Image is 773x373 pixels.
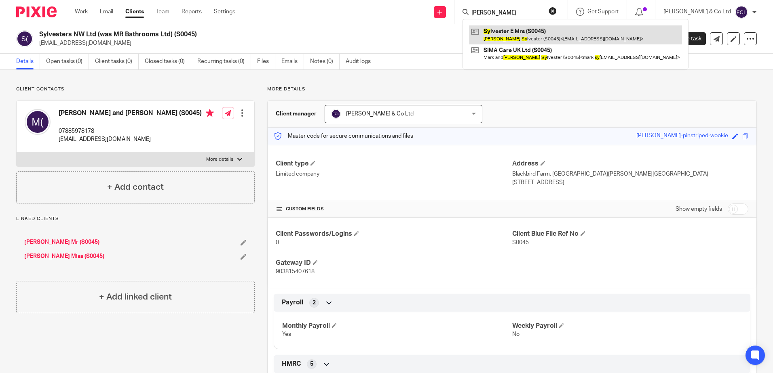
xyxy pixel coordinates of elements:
[206,156,233,163] p: More details
[39,39,647,47] p: [EMAIL_ADDRESS][DOMAIN_NAME]
[25,109,51,135] img: svg%3E
[636,132,728,141] div: [PERSON_NAME]-pinstriped-wookie
[471,10,543,17] input: Search
[39,30,525,39] h2: Sylvesters NW Ltd (was MR Bathrooms Ltd) (S0045)
[95,54,139,69] a: Client tasks (0)
[512,230,748,238] h4: Client Blue File Ref No
[46,54,89,69] a: Open tasks (0)
[735,6,748,19] img: svg%3E
[310,54,340,69] a: Notes (0)
[16,54,40,69] a: Details
[331,109,341,119] img: svg%3E
[59,135,214,143] p: [EMAIL_ADDRESS][DOMAIN_NAME]
[59,109,214,119] h4: [PERSON_NAME] and [PERSON_NAME] (S0045)
[59,127,214,135] p: 07885978178
[512,240,529,245] span: S0045
[24,238,99,246] a: [PERSON_NAME] Mr (S0045)
[276,170,512,178] p: Limited company
[16,86,255,92] p: Client contacts
[214,8,235,16] a: Settings
[346,111,414,117] span: [PERSON_NAME] & Co Ltd
[346,54,377,69] a: Audit logs
[16,216,255,222] p: Linked clients
[267,86,757,92] p: More details
[75,8,88,16] a: Work
[282,298,303,307] span: Payroll
[257,54,275,69] a: Files
[182,8,202,16] a: Reports
[310,360,313,368] span: 5
[276,110,317,118] h3: Client manager
[313,299,316,307] span: 2
[663,8,731,16] p: [PERSON_NAME] & Co Ltd
[282,322,512,330] h4: Monthly Payroll
[276,240,279,245] span: 0
[282,360,301,368] span: HMRC
[125,8,144,16] a: Clients
[206,109,214,117] i: Primary
[276,269,315,275] span: 903815407618
[24,252,104,260] a: [PERSON_NAME] Miss (S0045)
[107,181,164,193] h4: + Add contact
[512,159,748,168] h4: Address
[276,159,512,168] h4: Client type
[99,291,172,303] h4: + Add linked client
[276,259,512,267] h4: Gateway ID
[100,8,113,16] a: Email
[156,8,169,16] a: Team
[282,331,291,337] span: Yes
[197,54,251,69] a: Recurring tasks (0)
[512,178,748,186] p: [STREET_ADDRESS]
[676,205,722,213] label: Show empty fields
[274,132,413,140] p: Master code for secure communications and files
[549,7,557,15] button: Clear
[587,9,619,15] span: Get Support
[145,54,191,69] a: Closed tasks (0)
[276,206,512,212] h4: CUSTOM FIELDS
[276,230,512,238] h4: Client Passwords/Logins
[512,322,742,330] h4: Weekly Payroll
[16,30,33,47] img: svg%3E
[512,331,520,337] span: No
[281,54,304,69] a: Emails
[512,170,748,178] p: Blackbird Farm, [GEOGRAPHIC_DATA][PERSON_NAME][GEOGRAPHIC_DATA]
[16,6,57,17] img: Pixie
